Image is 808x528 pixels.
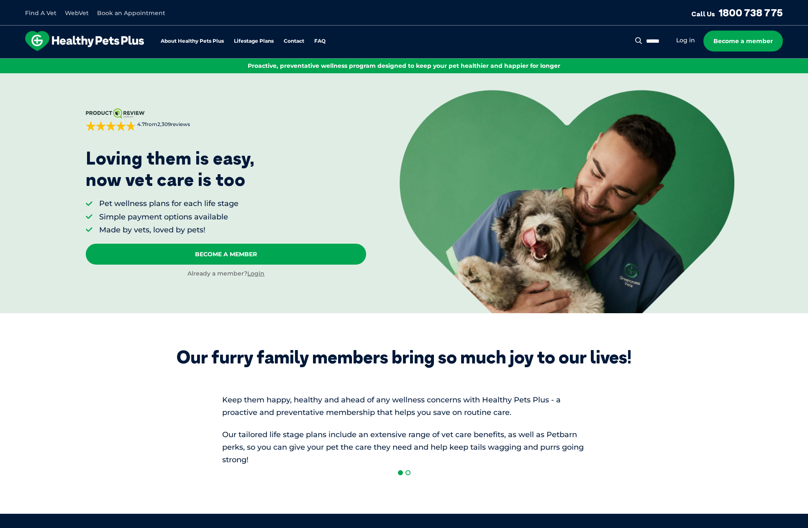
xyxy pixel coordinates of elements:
div: Our furry family members bring so much joy to our lives! [177,347,631,368]
a: Become a member [703,31,783,52]
li: Pet wellness plans for each life stage [99,198,239,209]
a: Lifestage Plans [234,39,274,44]
span: Proactive, preventative wellness program designed to keep your pet healthier and happier for longer [248,62,560,70]
li: Made by vets, loved by pets! [99,225,239,235]
img: <p>Loving them is easy, <br /> now vet care is too</p> [400,90,734,313]
span: 2,309 reviews [157,121,190,127]
a: Become A Member [86,244,366,265]
a: Log in [676,36,695,44]
span: Our tailored life stage plans include an extensive range of vet care benefits, as well as Petbarn... [222,430,584,464]
p: Loving them is easy, now vet care is too [86,148,255,190]
span: Keep them happy, healthy and ahead of any wellness concerns with Healthy Pets Plus - a proactive ... [222,395,561,417]
div: Already a member? [86,270,366,278]
div: 4.7 out of 5 stars [86,121,136,131]
img: hpp-logo [25,31,144,51]
button: Search [634,36,644,45]
a: Call Us1800 738 775 [691,6,783,19]
a: About Healthy Pets Plus [161,39,224,44]
a: FAQ [314,39,326,44]
a: Book an Appointment [97,9,165,17]
a: WebVet [65,9,89,17]
a: Login [247,270,264,277]
a: 4.7from2,309reviews [86,108,366,131]
a: Find A Vet [25,9,56,17]
li: Simple payment options available [99,212,239,222]
span: Call Us [691,10,715,18]
strong: 4.7 [137,121,145,127]
a: Contact [284,39,304,44]
span: from [136,121,190,128]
